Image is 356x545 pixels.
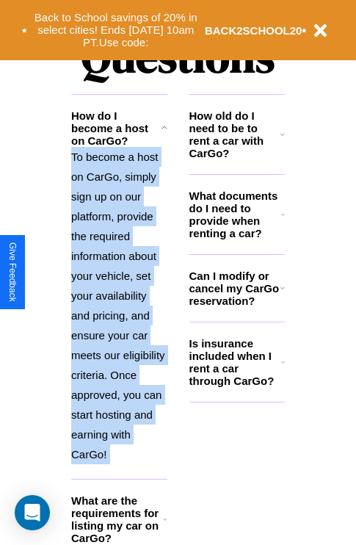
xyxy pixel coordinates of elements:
[15,495,50,530] div: Open Intercom Messenger
[189,337,281,387] h3: Is insurance included when I rent a car through CarGo?
[27,7,205,53] button: Back to School savings of 20% in select cities! Ends [DATE] 10am PT.Use code:
[7,242,18,302] div: Give Feedback
[71,494,163,544] h3: What are the requirements for listing my car on CarGo?
[189,190,282,239] h3: What documents do I need to provide when renting a car?
[71,109,161,147] h3: How do I become a host on CarGo?
[71,147,167,464] p: To become a host on CarGo, simply sign up on our platform, provide the required information about...
[205,24,302,37] b: BACK2SCHOOL20
[189,109,281,159] h3: How old do I need to be to rent a car with CarGo?
[189,270,280,307] h3: Can I modify or cancel my CarGo reservation?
